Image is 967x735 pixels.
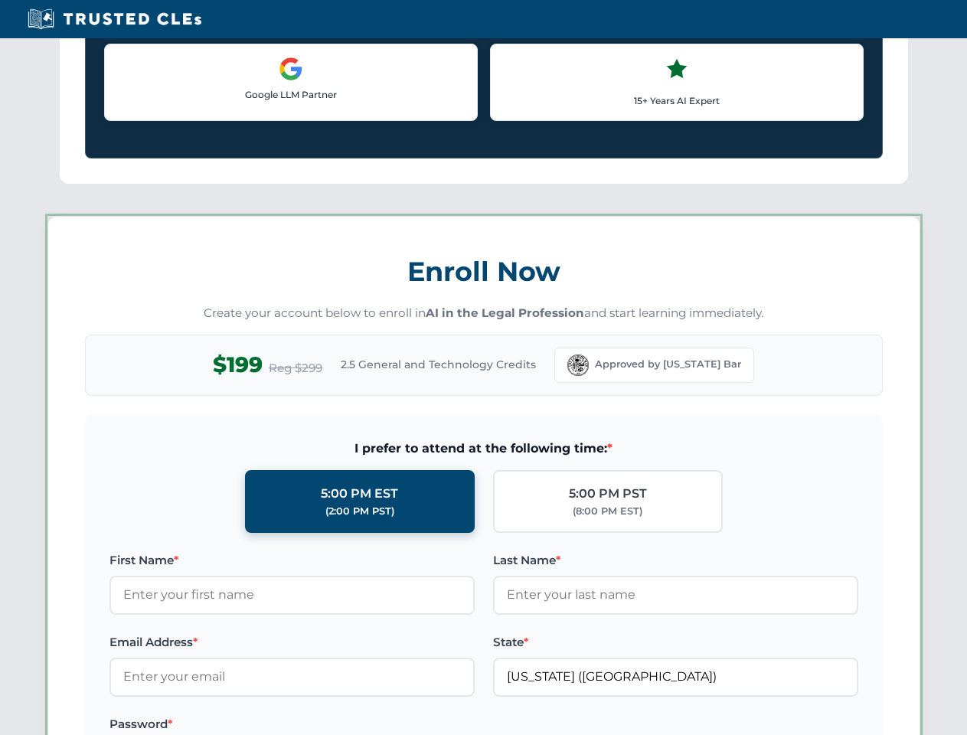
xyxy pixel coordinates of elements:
label: Email Address [109,633,475,652]
img: Google [279,57,303,81]
span: $199 [213,348,263,382]
label: Last Name [493,551,858,570]
label: First Name [109,551,475,570]
input: Enter your email [109,658,475,696]
label: Password [109,715,475,733]
input: Enter your last name [493,576,858,614]
span: I prefer to attend at the following time: [109,439,858,459]
input: Enter your first name [109,576,475,614]
span: Reg $299 [269,359,322,377]
p: Create your account below to enroll in and start learning immediately. [85,305,883,322]
div: (8:00 PM EST) [573,504,642,519]
div: 5:00 PM EST [321,484,398,504]
input: Florida (FL) [493,658,858,696]
h3: Enroll Now [85,247,883,296]
label: State [493,633,858,652]
strong: AI in the Legal Profession [426,305,584,320]
span: Approved by [US_STATE] Bar [595,357,741,372]
p: 15+ Years AI Expert [503,93,851,108]
img: Florida Bar [567,354,589,376]
div: (2:00 PM PST) [325,504,394,519]
img: Trusted CLEs [23,8,206,31]
p: Google LLM Partner [117,87,465,102]
span: 2.5 General and Technology Credits [341,356,536,373]
div: 5:00 PM PST [569,484,647,504]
